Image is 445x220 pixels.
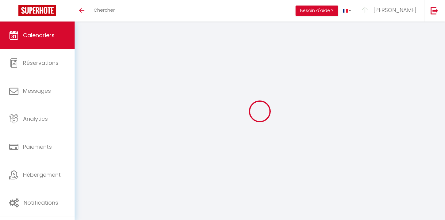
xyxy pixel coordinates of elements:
span: Messages [23,87,51,95]
span: Chercher [94,7,115,13]
span: Paiements [23,143,52,151]
span: Réservations [23,59,59,67]
span: Calendriers [23,31,55,39]
button: Besoin d'aide ? [296,6,338,16]
span: Analytics [23,115,48,123]
span: Notifications [24,199,58,206]
img: logout [431,7,438,14]
span: Hébergement [23,171,61,179]
span: [PERSON_NAME] [373,6,416,14]
img: ... [360,6,370,15]
img: Super Booking [18,5,56,16]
